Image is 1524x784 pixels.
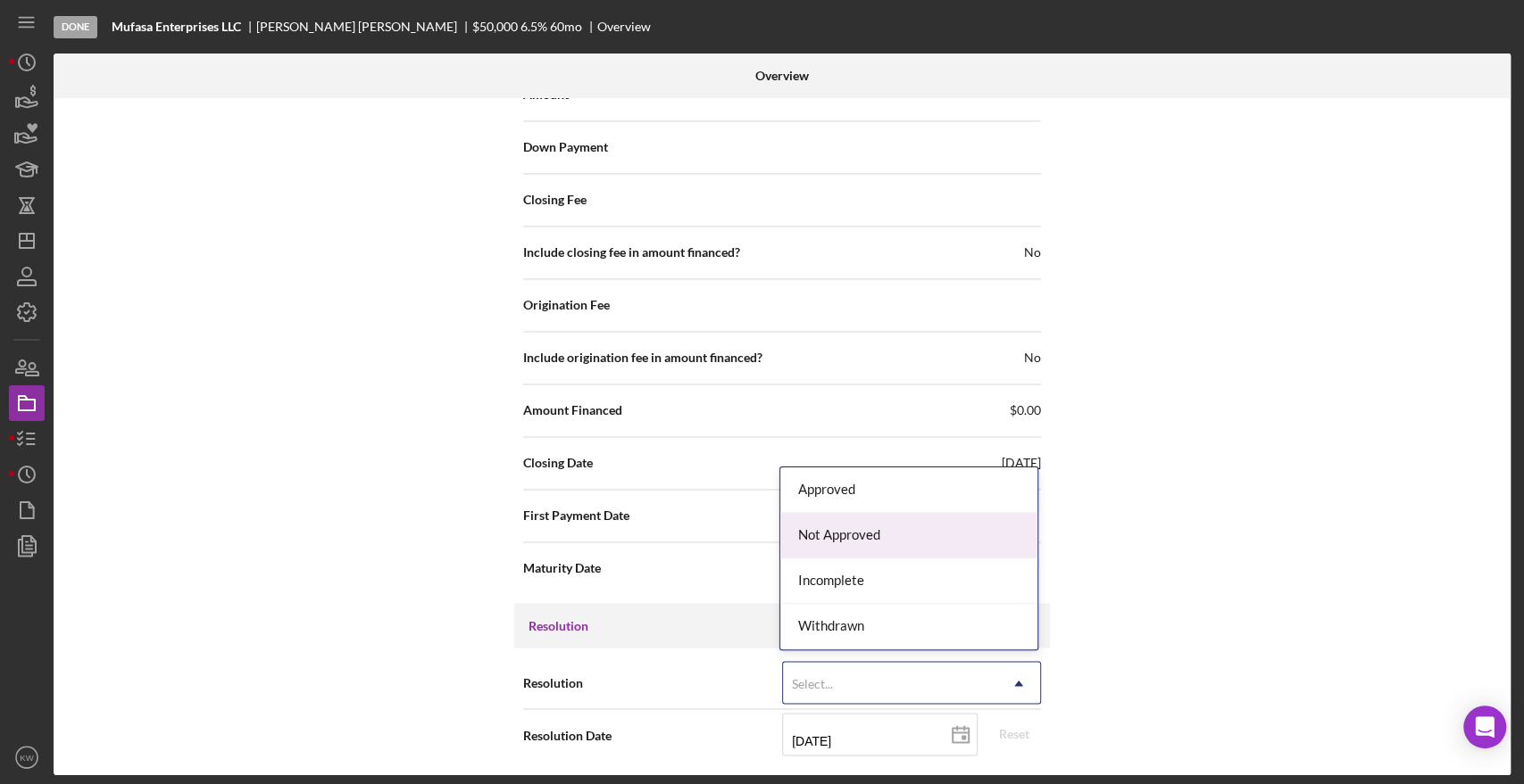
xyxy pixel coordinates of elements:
span: Resolution [523,673,782,691]
span: Closing Date [523,454,593,472]
div: Withdrawn [780,604,1037,649]
b: Overview [755,69,809,83]
div: Incomplete [780,558,1037,604]
text: KW [20,753,34,763]
button: KW [9,739,45,775]
div: 60 mo [550,20,582,34]
span: $0.00 [1010,401,1041,419]
div: 6.5 % [520,20,547,34]
div: Open Intercom Messenger [1463,706,1506,748]
span: Down Payment [523,138,608,156]
span: Closing Fee [523,191,587,209]
span: No [1024,349,1041,367]
div: [PERSON_NAME] [PERSON_NAME] [256,20,472,34]
div: Overview [597,20,651,34]
div: Select... [792,676,833,690]
button: Reset [987,720,1041,747]
h3: Resolution [529,616,588,634]
span: Maturity Date [523,559,601,577]
span: Resolution Date [523,726,782,744]
span: First Payment Date [523,507,629,524]
b: Mufasa Enterprises LLC [112,20,241,34]
span: [DATE] [1002,454,1041,472]
span: $50,000 [472,19,518,34]
span: Include origination fee in amount financed? [523,349,762,367]
div: Reset [999,720,1029,747]
div: Not Approved [780,513,1037,558]
span: Origination Fee [523,296,610,314]
div: Approved [780,467,1037,513]
span: Amount Financed [523,401,622,419]
div: Done [54,16,97,38]
span: Include closing fee in amount financed? [523,243,740,261]
span: No [1024,243,1041,261]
